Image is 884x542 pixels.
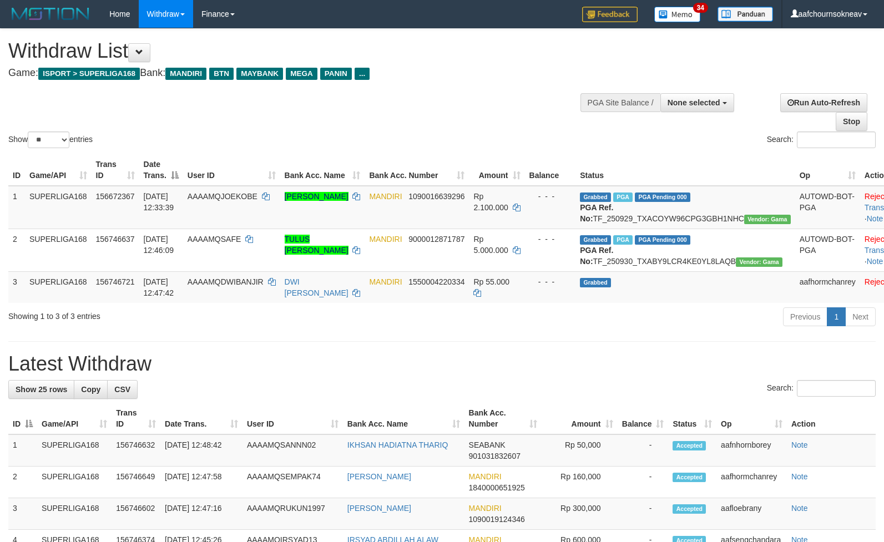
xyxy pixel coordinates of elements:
span: Accepted [673,504,706,514]
td: aafhormchanrey [795,271,860,303]
span: Copy 1090019124346 to clipboard [469,515,525,524]
td: 1 [8,434,37,467]
span: Grabbed [580,193,611,202]
span: Grabbed [580,235,611,245]
td: TF_250929_TXACOYW96CPG3GBH1NHC [575,186,795,229]
input: Search: [797,131,876,148]
h1: Latest Withdraw [8,353,876,375]
span: SEABANK [469,440,506,449]
td: SUPERLIGA168 [37,498,112,530]
span: CSV [114,385,130,394]
a: Note [791,472,808,481]
a: Copy [74,380,108,399]
th: ID: activate to sort column descending [8,403,37,434]
td: [DATE] 12:47:58 [160,467,243,498]
h1: Withdraw List [8,40,578,62]
td: AAAAMQSEMPAK74 [243,467,343,498]
td: 156746649 [112,467,160,498]
span: 156746721 [96,277,135,286]
span: 156746637 [96,235,135,244]
th: User ID: activate to sort column ascending [243,403,343,434]
span: Accepted [673,473,706,482]
th: Date Trans.: activate to sort column descending [139,154,183,186]
select: Showentries [28,131,69,148]
th: Amount: activate to sort column ascending [542,403,617,434]
span: Rp 2.100.000 [473,192,508,212]
span: MANDIRI [369,235,402,244]
a: Previous [783,307,827,326]
span: ... [355,68,370,80]
td: SUPERLIGA168 [25,271,92,303]
td: aafloebrany [716,498,787,530]
span: Grabbed [580,278,611,287]
a: 1 [827,307,846,326]
div: - - - [529,191,572,202]
div: Showing 1 to 3 of 3 entries [8,306,360,322]
th: ID [8,154,25,186]
a: Note [867,257,883,266]
span: Copy 1550004220334 to clipboard [408,277,464,286]
th: Action [787,403,876,434]
th: Date Trans.: activate to sort column ascending [160,403,243,434]
a: Note [867,214,883,223]
a: TULUS [PERSON_NAME] [285,235,348,255]
span: Copy 1840000651925 to clipboard [469,483,525,492]
th: Bank Acc. Number: activate to sort column ascending [464,403,542,434]
span: Show 25 rows [16,385,67,394]
b: PGA Ref. No: [580,203,613,223]
span: MEGA [286,68,317,80]
a: IKHSAN HADIATNA THARIQ [347,440,448,449]
span: None selected [668,98,720,107]
span: BTN [209,68,234,80]
td: Rp 50,000 [542,434,617,467]
div: - - - [529,276,572,287]
th: Op: activate to sort column ascending [795,154,860,186]
td: SUPERLIGA168 [25,229,92,271]
img: MOTION_logo.png [8,6,93,22]
td: AUTOWD-BOT-PGA [795,229,860,271]
td: aafhormchanrey [716,467,787,498]
span: Marked by aafsengchandara [613,193,633,202]
th: Balance [525,154,576,186]
th: Game/API: activate to sort column ascending [25,154,92,186]
a: [PERSON_NAME] [285,192,348,201]
th: Trans ID: activate to sort column ascending [112,403,160,434]
a: Next [845,307,876,326]
span: [DATE] 12:47:42 [144,277,174,297]
td: 3 [8,498,37,530]
td: 156746632 [112,434,160,467]
a: Note [791,440,808,449]
h4: Game: Bank: [8,68,578,79]
span: Vendor URL: https://trx31.1velocity.biz [744,215,791,224]
a: [PERSON_NAME] [347,472,411,481]
th: Bank Acc. Number: activate to sort column ascending [365,154,469,186]
th: Amount: activate to sort column ascending [469,154,524,186]
span: [DATE] 12:46:09 [144,235,174,255]
th: Bank Acc. Name: activate to sort column ascending [280,154,365,186]
img: panduan.png [718,7,773,22]
td: 2 [8,467,37,498]
span: Rp 5.000.000 [473,235,508,255]
span: [DATE] 12:33:39 [144,192,174,212]
td: 3 [8,271,25,303]
td: - [618,434,669,467]
a: Stop [836,112,867,131]
label: Show entries [8,131,93,148]
label: Search: [767,131,876,148]
td: SUPERLIGA168 [25,186,92,229]
span: AAAAMQDWIBANJIR [188,277,264,286]
td: TF_250930_TXABY9LCR4KE0YL8LAQB [575,229,795,271]
span: Copy 9000012871787 to clipboard [408,235,464,244]
td: Rp 300,000 [542,498,617,530]
span: MAYBANK [236,68,283,80]
span: AAAAMQSAFE [188,235,241,244]
span: Marked by aafsengchandara [613,235,633,245]
td: AAAAMQRUKUN1997 [243,498,343,530]
td: Rp 160,000 [542,467,617,498]
th: Status [575,154,795,186]
span: Accepted [673,441,706,450]
span: 156672367 [96,192,135,201]
label: Search: [767,380,876,397]
th: Game/API: activate to sort column ascending [37,403,112,434]
th: Op: activate to sort column ascending [716,403,787,434]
